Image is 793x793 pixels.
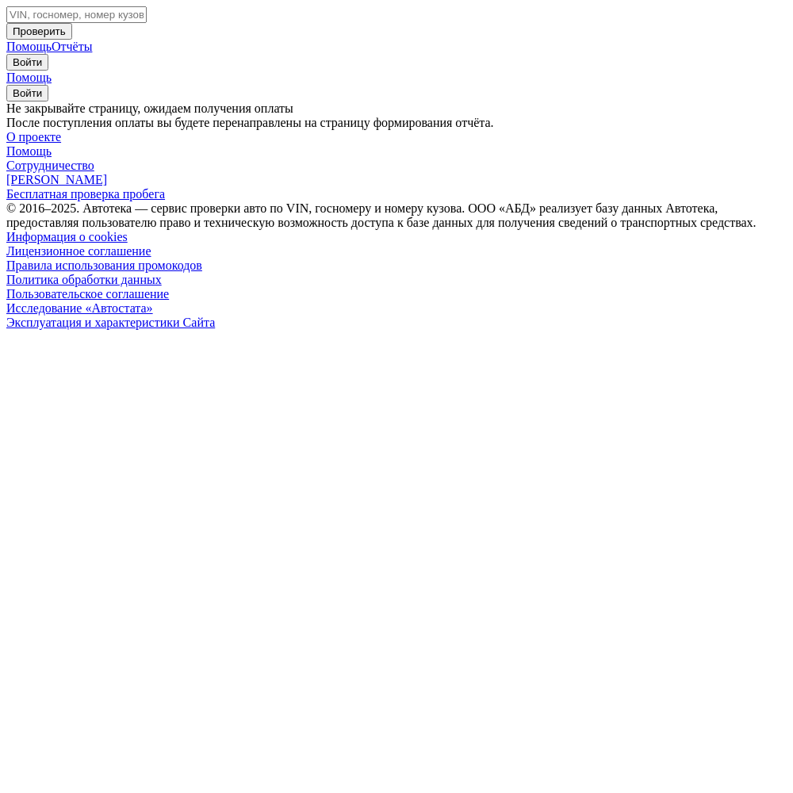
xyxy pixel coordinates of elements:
a: [PERSON_NAME] [6,173,787,187]
input: VIN, госномер, номер кузова [6,6,147,23]
a: Бесплатная проверка пробега [6,187,787,201]
span: Войти [13,87,42,99]
a: Помощь [6,144,787,159]
div: © 2016– 2025 . Автотека — сервис проверки авто по VIN, госномеру и номеру кузова. ООО «АБД» реали... [6,201,787,230]
button: Проверить [6,23,72,40]
a: Политика обработки данных [6,273,787,287]
a: Правила использования промокодов [6,259,787,273]
a: Информация о cookies [6,230,787,244]
a: Лицензионное соглашение [6,244,787,259]
a: Помощь [6,40,52,53]
span: Войти [13,56,42,68]
a: Помощь [6,71,52,84]
a: Эксплуатация и характеристики Сайта [6,316,787,330]
span: Проверить [13,25,66,37]
div: После поступления оплаты вы будете перенаправлены на страницу формирования отчёта. [6,116,787,130]
button: Войти [6,54,48,71]
button: Войти [6,85,48,102]
a: О проекте [6,130,787,144]
a: Сотрудничество [6,159,787,173]
a: Пользовательское соглашение [6,287,787,301]
a: Исследование «Автостата» [6,301,787,316]
div: Не закрывайте страницу, ожидаем получения оплаты [6,102,787,116]
a: Отчёты [52,40,92,53]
